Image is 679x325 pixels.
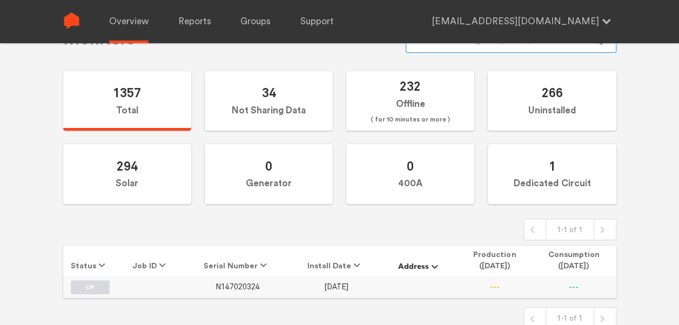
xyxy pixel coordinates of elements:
[324,282,348,292] span: [DATE]
[458,276,532,297] td: ---
[63,71,191,131] label: Total
[63,12,80,29] img: Sense Logo
[261,85,275,100] span: 34
[71,280,110,294] label: UP
[548,158,555,174] span: 1
[458,246,532,276] th: Production ([DATE])
[113,85,141,100] span: 1357
[488,71,616,131] label: Uninstalled
[216,283,260,291] a: N147020324
[216,282,260,292] span: N147020324
[400,78,421,94] span: 232
[346,71,474,131] label: Offline
[63,144,191,204] label: Solar
[346,144,474,204] label: 400A
[546,219,594,240] div: 1-1 of 1
[118,246,185,276] th: Job ID
[382,246,458,276] th: Address
[117,158,138,174] span: 294
[407,158,414,174] span: 0
[371,113,450,126] span: ( for 10 minutes or more )
[205,71,333,131] label: Not Sharing Data
[488,144,616,204] label: Dedicated Circuit
[532,276,616,297] td: ---
[63,246,118,276] th: Status
[265,158,272,174] span: 0
[532,246,616,276] th: Consumption ([DATE])
[541,85,562,100] span: 266
[185,246,290,276] th: Serial Number
[205,144,333,204] label: Generator
[290,246,382,276] th: Install Date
